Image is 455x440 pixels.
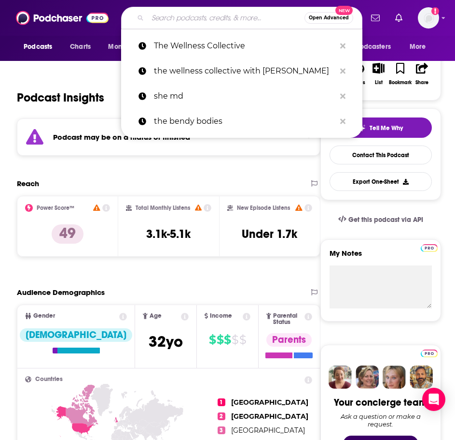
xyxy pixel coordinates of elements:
[24,40,52,54] span: Podcasts
[217,332,223,348] span: $
[149,332,183,351] span: 32 yo
[17,288,105,297] h2: Audience Demographics
[383,366,406,389] img: Jules Profile
[121,109,362,134] a: the bendy bodies
[331,208,431,232] a: Get this podcast via API
[375,80,383,86] div: List
[64,38,97,56] a: Charts
[218,412,225,420] span: 2
[242,227,297,241] h3: Under 1.7k
[330,172,432,191] button: Export One-Sheet
[218,398,225,406] span: 1
[121,84,362,109] a: she md
[370,124,403,132] span: Tell Me Why
[218,426,225,434] span: 3
[369,57,388,91] button: List
[273,313,303,325] span: Parental Status
[231,412,308,421] span: [GEOGRAPHIC_DATA]
[239,332,246,348] span: $
[389,80,412,86] div: Bookmark
[410,366,433,389] img: Jon Profile
[17,118,320,156] section: Click to expand status details
[356,366,379,389] img: Barbara Profile
[431,7,439,15] svg: Add a profile image
[20,328,132,342] div: [DEMOGRAPHIC_DATA]
[329,366,352,389] img: Sydney Profile
[266,333,312,347] div: Parents
[345,40,391,54] span: For Podcasters
[37,205,74,211] h2: Power Score™
[108,40,142,54] span: Monitoring
[154,84,335,109] p: she md
[52,224,83,244] p: 49
[367,10,384,26] a: Show notifications dropdown
[210,313,232,319] span: Income
[148,10,304,26] input: Search podcasts, credits, & more...
[154,109,335,134] p: the bendy bodies
[309,15,349,20] span: Open Advanced
[150,313,162,319] span: Age
[224,332,231,348] span: $
[209,332,216,348] span: $
[418,7,439,29] img: User Profile
[421,348,438,357] a: Pro website
[121,59,362,84] a: the wellness collective with [PERSON_NAME]
[330,412,432,428] div: Ask a question or make a request.
[17,179,39,188] h2: Reach
[334,396,427,409] div: Your concierge team
[410,40,426,54] span: More
[421,350,438,357] img: Podchaser Pro
[237,205,290,211] h2: New Episode Listens
[412,57,432,91] button: Share
[330,146,432,164] a: Contact This Podcast
[335,6,353,15] span: New
[232,332,238,348] span: $
[53,132,190,142] strong: Podcast may be on a hiatus or finished
[121,7,362,29] div: Search podcasts, credits, & more...
[418,7,439,29] button: Show profile menu
[418,7,439,29] span: Logged in as Ashley_Beenen
[330,117,432,138] button: tell me why sparkleTell Me Why
[154,33,335,59] p: The Wellness Collective
[391,10,406,26] a: Show notifications dropdown
[154,59,335,84] p: the wellness collective with nat kringoudis
[348,216,423,224] span: Get this podcast via API
[136,205,190,211] h2: Total Monthly Listens
[17,38,65,56] button: open menu
[338,38,405,56] button: open menu
[421,243,438,252] a: Pro website
[421,244,438,252] img: Podchaser Pro
[35,376,63,382] span: Countries
[330,249,432,265] label: My Notes
[304,12,353,24] button: Open AdvancedNew
[403,38,438,56] button: open menu
[388,57,412,91] button: Bookmark
[17,90,104,105] h1: Podcast Insights
[422,388,445,411] div: Open Intercom Messenger
[101,38,155,56] button: open menu
[415,80,428,86] div: Share
[70,40,91,54] span: Charts
[121,33,362,59] a: The Wellness Collective
[33,313,55,319] span: Gender
[231,426,305,435] span: [GEOGRAPHIC_DATA]
[146,227,191,241] h3: 3.1k-5.1k
[231,398,308,407] span: [GEOGRAPHIC_DATA]
[16,9,109,27] img: Podchaser - Follow, Share and Rate Podcasts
